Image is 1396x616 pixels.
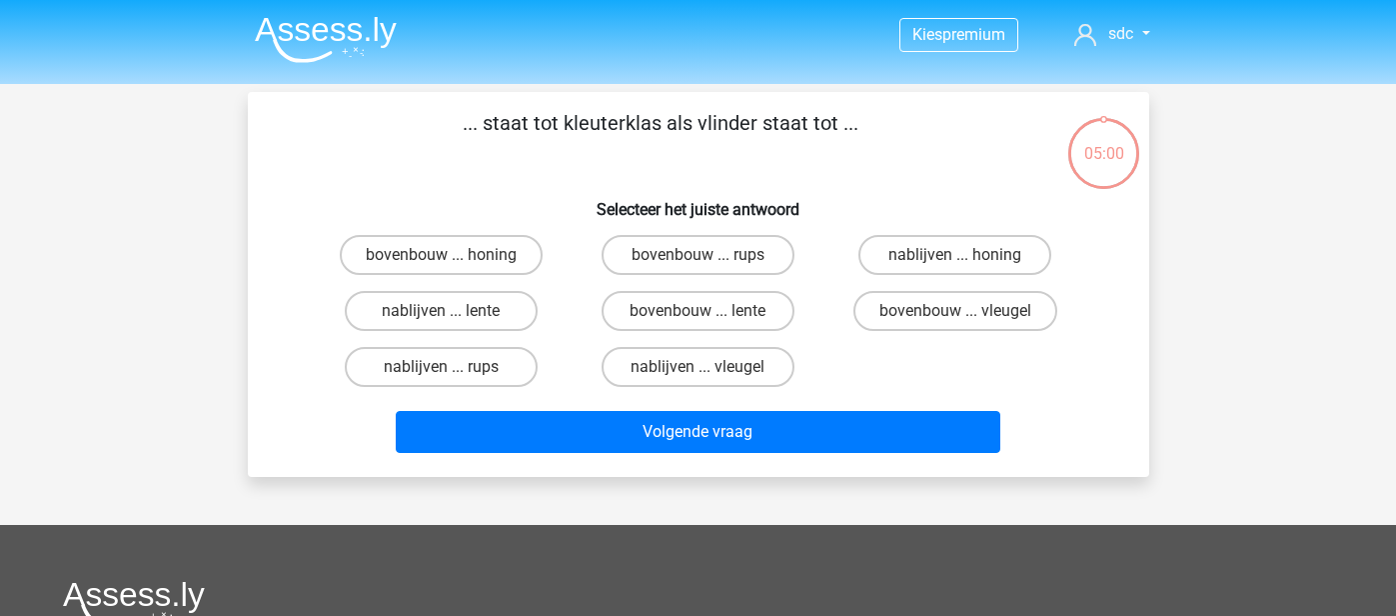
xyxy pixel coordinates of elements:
[280,184,1117,219] h6: Selecteer het juiste antwoord
[1108,24,1133,43] span: sdc
[280,108,1042,168] p: ... staat tot kleuterklas als vlinder staat tot ...
[602,235,794,275] label: bovenbouw ... rups
[1066,116,1141,166] div: 05:00
[1066,22,1157,46] a: sdc
[602,347,794,387] label: nablijven ... vleugel
[396,411,1000,453] button: Volgende vraag
[858,235,1051,275] label: nablijven ... honing
[853,291,1057,331] label: bovenbouw ... vleugel
[912,25,942,44] span: Kies
[340,235,543,275] label: bovenbouw ... honing
[602,291,794,331] label: bovenbouw ... lente
[255,16,397,63] img: Assessly
[345,291,538,331] label: nablijven ... lente
[345,347,538,387] label: nablijven ... rups
[900,21,1017,48] a: Kiespremium
[942,25,1005,44] span: premium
